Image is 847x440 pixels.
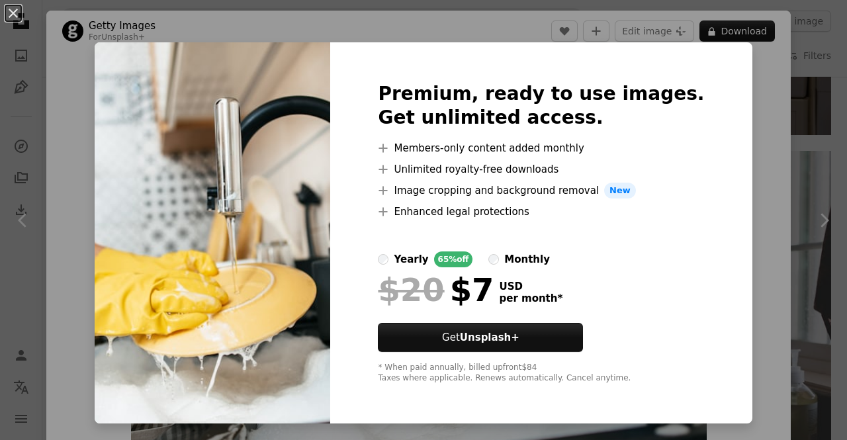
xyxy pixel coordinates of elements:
li: Unlimited royalty-free downloads [378,161,704,177]
li: Members-only content added monthly [378,140,704,156]
span: $20 [378,273,444,307]
div: * When paid annually, billed upfront $84 Taxes where applicable. Renews automatically. Cancel any... [378,363,704,384]
button: GetUnsplash+ [378,323,583,352]
input: yearly65%off [378,254,388,265]
div: 65% off [434,251,473,267]
strong: Unsplash+ [460,331,519,343]
span: USD [499,281,562,292]
div: $7 [378,273,494,307]
span: per month * [499,292,562,304]
h2: Premium, ready to use images. Get unlimited access. [378,82,704,130]
img: premium_photo-1661598004072-d891f95cda32 [95,42,330,423]
input: monthly [488,254,499,265]
li: Enhanced legal protections [378,204,704,220]
div: yearly [394,251,428,267]
li: Image cropping and background removal [378,183,704,198]
span: New [604,183,636,198]
div: monthly [504,251,550,267]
